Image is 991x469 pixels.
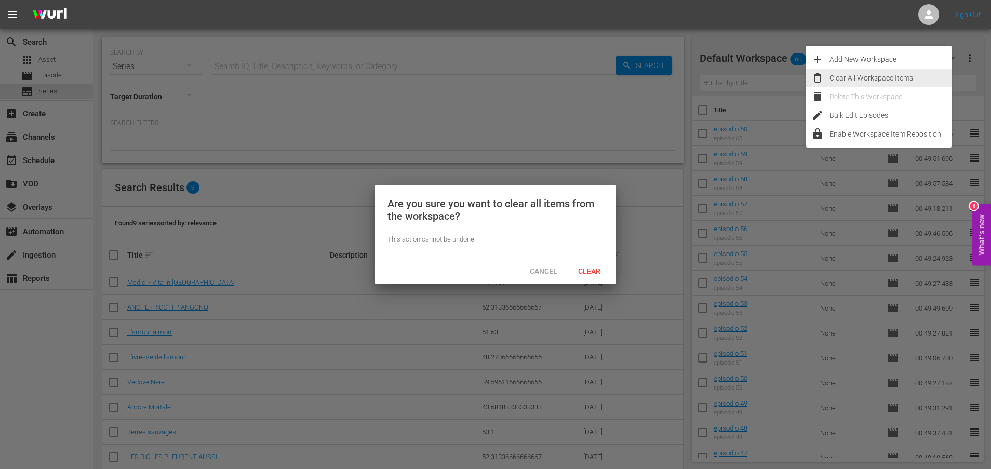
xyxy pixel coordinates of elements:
[954,10,981,19] a: Sign Out
[25,3,75,27] img: ans4CAIJ8jUAAAAAAAAAAAAAAAAAAAAAAAAgQb4GAAAAAAAAAAAAAAAAAAAAAAAAJMjXAAAAAAAAAAAAAAAAAAAAAAAAgAT5G...
[520,261,566,280] button: Cancel
[829,125,952,143] div: Enable Workspace Item Reposition
[811,90,824,103] span: delete
[829,106,952,125] div: Bulk Edit Episodes
[829,87,952,106] div: Delete This Workspace
[829,50,952,69] div: Add New Workspace
[570,267,609,275] span: Clear
[521,267,566,275] span: Cancel
[387,197,604,222] div: Are you sure you want to clear all items from the workspace?
[811,128,824,140] span: lock
[387,235,604,245] div: This action cannot be undone.
[811,109,824,122] span: edit
[811,53,824,65] span: add
[972,204,991,265] button: Open Feedback Widget
[829,69,952,87] div: Clear All Workspace Items
[6,8,19,21] span: menu
[970,202,978,210] div: 6
[566,261,612,280] button: Clear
